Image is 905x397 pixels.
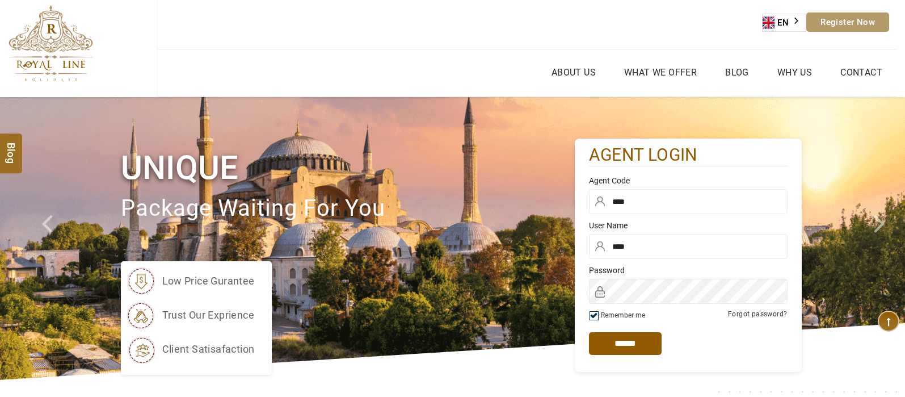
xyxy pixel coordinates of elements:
a: Forgot password? [728,310,787,318]
a: Blog [722,64,752,81]
div: Language [762,14,806,32]
a: About Us [549,64,599,81]
a: What we Offer [621,64,700,81]
label: Password [589,265,788,276]
span: Blog [4,142,19,152]
img: The Royal Line Holidays [9,5,93,82]
a: Check next prev [27,97,73,380]
a: Why Us [774,64,815,81]
li: trust our exprience [127,301,255,329]
li: low price gurantee [127,267,255,295]
label: Remember me [601,311,645,319]
a: Check next image [860,97,905,380]
a: Register Now [806,12,889,32]
aside: Language selected: English [762,14,806,32]
label: Agent Code [589,175,788,186]
a: Contact [837,64,885,81]
a: EN [763,14,806,31]
li: client satisafaction [127,335,255,363]
p: package waiting for you [121,190,575,228]
h2: agent login [589,144,788,166]
h1: Unique [121,147,575,189]
label: User Name [589,220,788,231]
